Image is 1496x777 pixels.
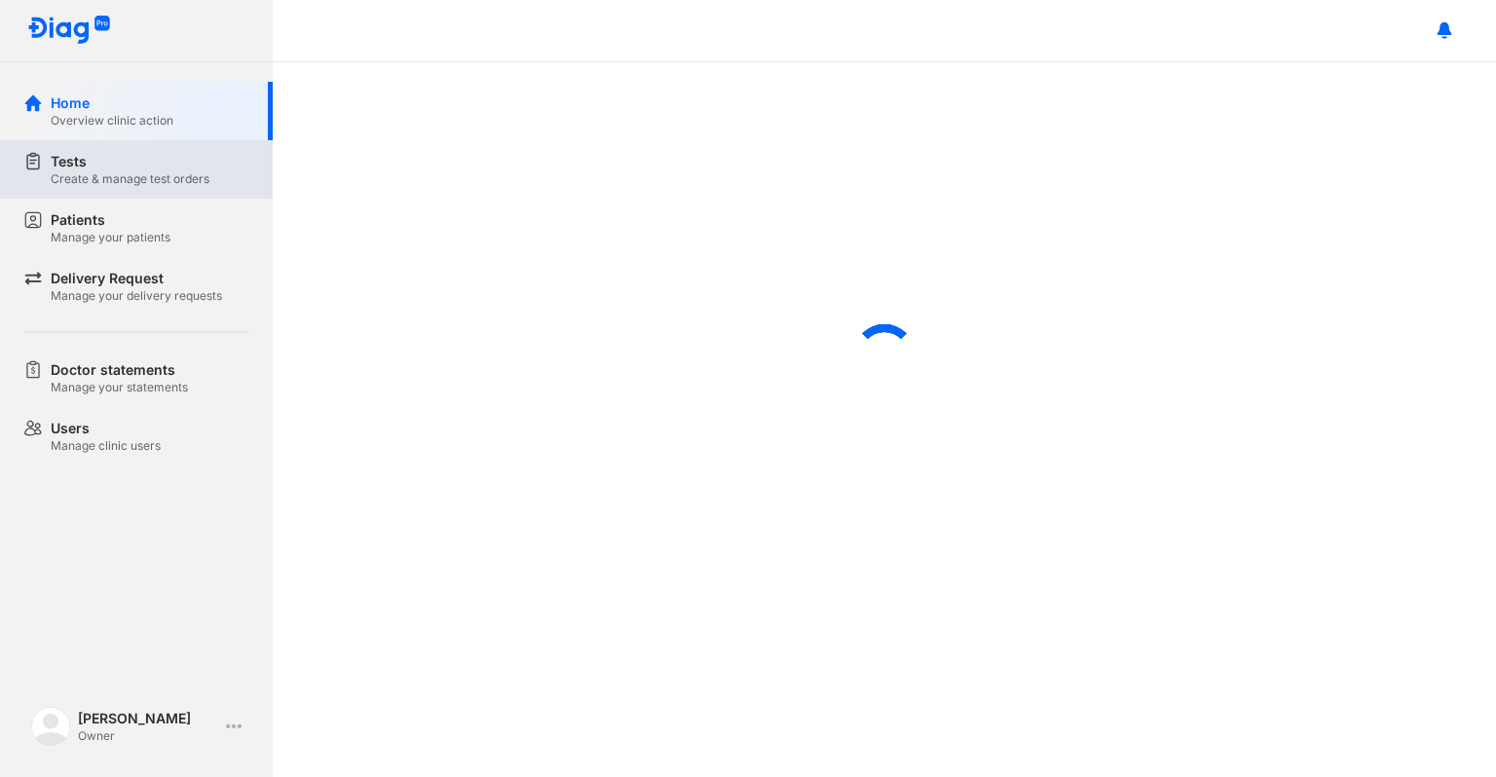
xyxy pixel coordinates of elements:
div: Owner [78,728,218,744]
div: [PERSON_NAME] [78,709,218,728]
div: Users [51,419,161,438]
div: Doctor statements [51,360,188,380]
div: Delivery Request [51,269,222,288]
div: Overview clinic action [51,113,173,129]
div: Tests [51,152,209,171]
div: Create & manage test orders [51,171,209,187]
div: Home [51,93,173,113]
div: Manage clinic users [51,438,161,454]
div: Manage your delivery requests [51,288,222,304]
img: logo [27,16,111,46]
div: Patients [51,210,170,230]
div: Manage your patients [51,230,170,245]
div: Manage your statements [51,380,188,395]
img: logo [31,707,70,746]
